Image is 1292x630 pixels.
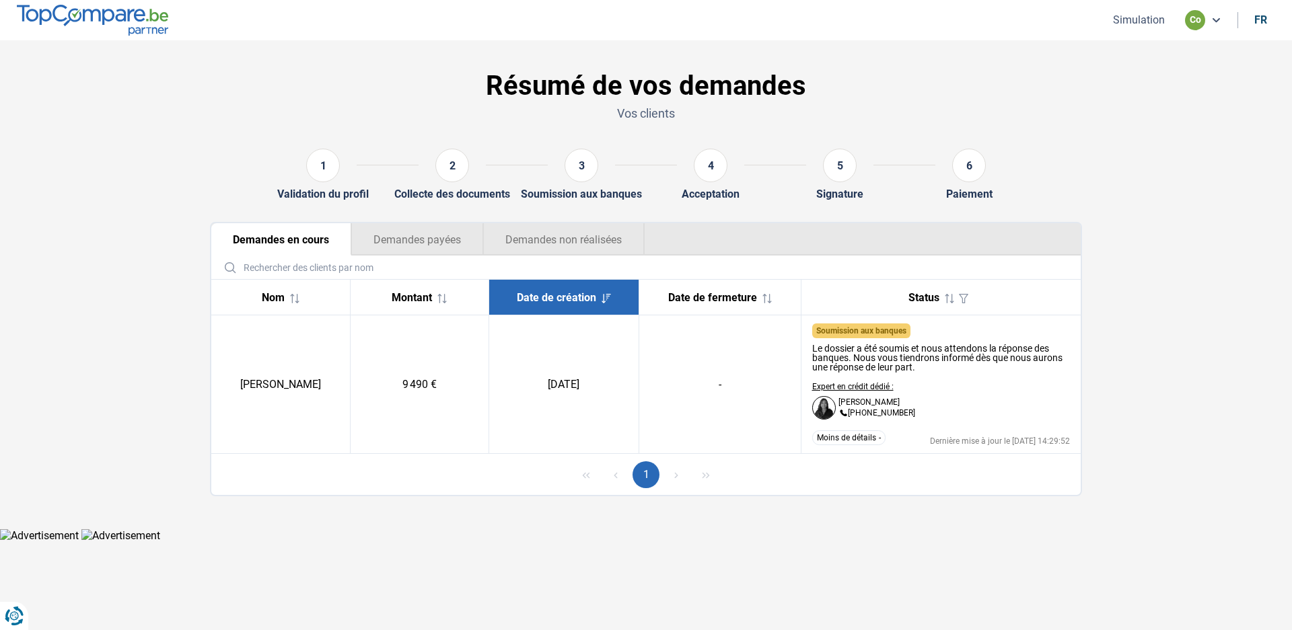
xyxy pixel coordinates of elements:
[211,223,351,255] button: Demandes en cours
[952,149,986,182] div: 6
[1185,10,1205,30] div: co
[682,188,740,200] div: Acceptation
[602,461,629,488] button: Previous Page
[668,291,757,304] span: Date de fermeture
[633,461,659,488] button: Page 1
[639,315,801,454] td: -
[838,409,915,418] p: [PHONE_NUMBER]
[483,223,645,255] button: Demandes non réalisées
[812,430,886,445] button: Moins de détails
[211,315,350,454] td: [PERSON_NAME]
[1109,13,1169,27] button: Simulation
[812,383,915,391] p: Expert en crédit dédié :
[692,461,719,488] button: Last Page
[930,437,1070,445] div: Dernière mise à jour le [DATE] 14:29:52
[838,409,848,418] img: +3228860076
[663,461,690,488] button: Next Page
[908,291,939,304] span: Status
[565,149,598,182] div: 3
[489,315,639,454] td: [DATE]
[394,188,510,200] div: Collecte des documents
[1254,13,1267,26] div: fr
[694,149,727,182] div: 4
[812,396,836,420] img: Dayana Santamaria
[217,255,1075,279] input: Rechercher des clients par nom
[17,5,168,35] img: TopCompare.be
[210,70,1082,102] h1: Résumé de vos demandes
[81,529,160,542] img: Advertisement
[816,188,863,200] div: Signature
[210,105,1082,122] p: Vos clients
[812,344,1071,372] div: Le dossier a été soumis et nous attendons la réponse des banques. Nous vous tiendrons informé dès...
[262,291,285,304] span: Nom
[838,398,900,406] p: [PERSON_NAME]
[392,291,432,304] span: Montant
[277,188,369,200] div: Validation du profil
[517,291,596,304] span: Date de création
[435,149,469,182] div: 2
[573,461,600,488] button: First Page
[823,149,857,182] div: 5
[351,223,483,255] button: Demandes payées
[521,188,642,200] div: Soumission aux banques
[306,149,340,182] div: 1
[816,326,906,336] span: Soumission aux banques
[350,315,489,454] td: 9 490 €
[946,188,993,200] div: Paiement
